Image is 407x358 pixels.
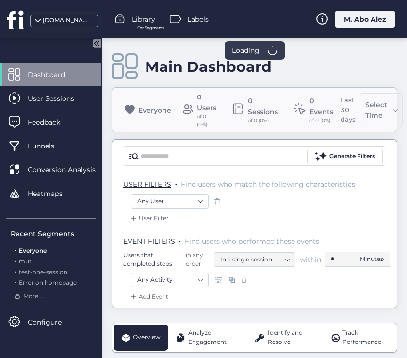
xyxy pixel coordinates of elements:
div: Recent Segments [11,228,96,239]
span: Dashboard [28,69,80,80]
span: . [179,235,181,244]
span: Find users who performed these events [185,237,319,245]
span: EVENT FILTERS [123,237,175,245]
span: Conversion Analysis [28,164,110,175]
span: Overview [133,333,161,342]
span: For Segments [137,25,164,31]
span: Error on homepage [19,279,77,286]
span: . [15,245,16,254]
span: Labels [187,14,209,25]
span: . [15,277,16,286]
div: User Filter [129,213,169,223]
span: Feedback [28,117,75,128]
span: More ... [23,292,44,301]
span: Heatmaps [28,188,77,199]
button: Generate Filters [307,149,383,163]
span: Analyze Engagement [188,328,239,347]
nz-select-item: Any Activity [137,273,202,287]
div: Add Event [129,292,168,302]
nz-select-item: Minutes [360,252,384,266]
span: Track Performance [342,328,387,347]
span: Users that completed steps [123,251,182,267]
span: Configure [28,317,76,327]
span: . [15,256,16,265]
span: Funnels [28,141,69,151]
div: [DOMAIN_NAME] [43,16,91,25]
div: Main Dashboard [145,58,272,76]
span: Everyone [19,247,47,254]
nz-select-item: In a single session [220,252,289,267]
span: Library [132,14,155,25]
span: Loading [232,45,260,56]
span: User Sessions [28,93,89,104]
span: Identify and Resolve [268,328,315,347]
span: mut [19,258,32,265]
span: . [15,266,16,276]
nz-select-item: Any User [137,194,202,209]
span: Find users who match the following characteristics [181,180,355,189]
div: Generate Filters [329,152,375,161]
span: test-one-session [19,268,67,276]
span: within [300,255,321,264]
span: . [175,178,177,188]
div: M. Abo Alez [335,11,395,28]
span: in any order [184,251,211,267]
span: USER FILTERS [123,180,171,189]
